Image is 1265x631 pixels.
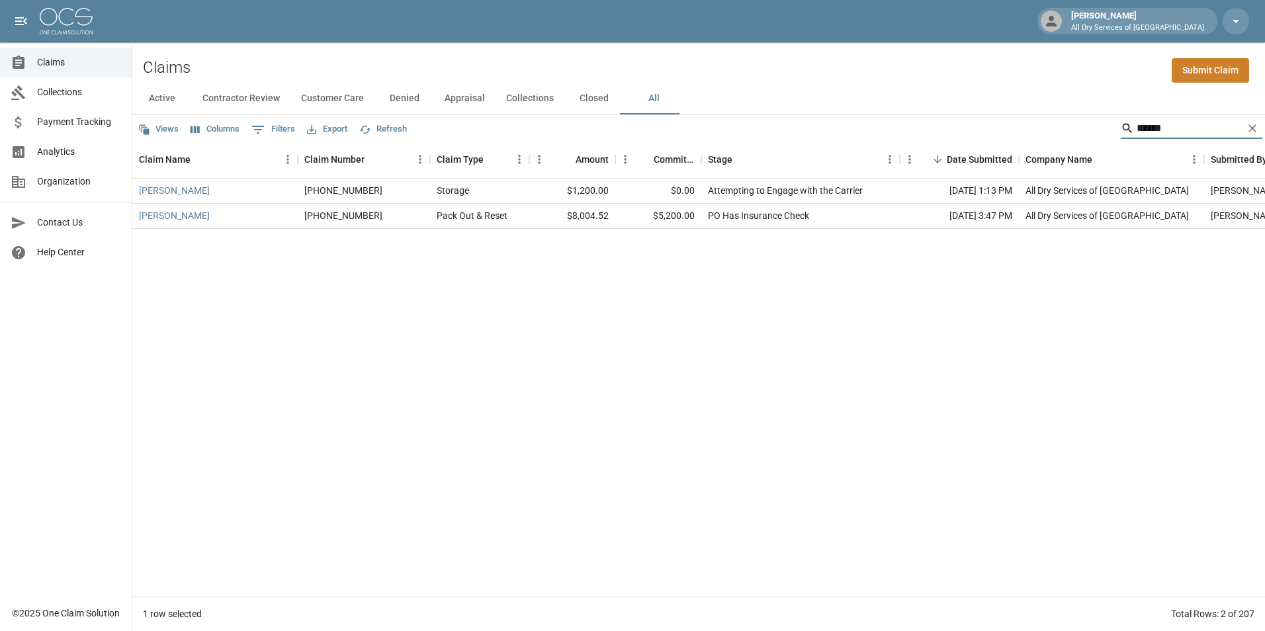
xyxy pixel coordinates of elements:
[437,141,484,178] div: Claim Type
[434,83,496,114] button: Appraisal
[1184,149,1204,169] button: Menu
[624,83,683,114] button: All
[304,209,382,222] div: 01-009-082927
[430,141,529,178] div: Claim Type
[900,204,1019,229] div: [DATE] 3:47 PM
[529,204,615,229] div: $8,004.52
[484,150,502,169] button: Sort
[37,115,121,129] span: Payment Tracking
[947,141,1012,178] div: Date Submitted
[576,141,609,178] div: Amount
[1121,118,1262,142] div: Search
[37,56,121,69] span: Claims
[37,216,121,230] span: Contact Us
[132,83,1265,114] div: dynamic tabs
[615,204,701,229] div: $5,200.00
[143,607,202,620] div: 1 row selected
[40,8,93,34] img: ocs-logo-white-transparent.png
[37,245,121,259] span: Help Center
[192,83,290,114] button: Contractor Review
[1066,9,1209,33] div: [PERSON_NAME]
[132,141,298,178] div: Claim Name
[139,209,210,222] a: [PERSON_NAME]
[615,149,635,169] button: Menu
[880,149,900,169] button: Menu
[615,141,701,178] div: Committed Amount
[304,184,382,197] div: 01-009-082927
[135,119,182,140] button: Views
[278,149,298,169] button: Menu
[928,150,947,169] button: Sort
[37,85,121,99] span: Collections
[132,83,192,114] button: Active
[139,141,191,178] div: Claim Name
[900,179,1019,204] div: [DATE] 1:13 PM
[509,149,529,169] button: Menu
[557,150,576,169] button: Sort
[529,141,615,178] div: Amount
[356,119,410,140] button: Refresh
[615,179,701,204] div: $0.00
[298,141,430,178] div: Claim Number
[1025,141,1092,178] div: Company Name
[529,149,549,169] button: Menu
[187,119,243,140] button: Select columns
[708,209,809,222] div: PO Has Insurance Check
[496,83,564,114] button: Collections
[1243,118,1262,138] button: Clear
[732,150,751,169] button: Sort
[304,141,365,178] div: Claim Number
[290,83,374,114] button: Customer Care
[1171,607,1254,620] div: Total Rows: 2 of 207
[437,209,507,222] div: Pack Out & Reset
[564,83,624,114] button: Closed
[654,141,695,178] div: Committed Amount
[1172,58,1249,83] a: Submit Claim
[8,8,34,34] button: open drawer
[701,141,900,178] div: Stage
[37,145,121,159] span: Analytics
[143,58,191,77] h2: Claims
[1019,141,1204,178] div: Company Name
[191,150,209,169] button: Sort
[37,175,121,189] span: Organization
[1025,184,1189,197] div: All Dry Services of Atlanta
[1071,22,1204,34] p: All Dry Services of [GEOGRAPHIC_DATA]
[365,150,383,169] button: Sort
[410,149,430,169] button: Menu
[248,119,298,140] button: Show filters
[374,83,434,114] button: Denied
[900,141,1019,178] div: Date Submitted
[1092,150,1111,169] button: Sort
[708,184,863,197] div: Attempting to Engage with the Carrier
[1025,209,1189,222] div: All Dry Services of Atlanta
[529,179,615,204] div: $1,200.00
[139,184,210,197] a: [PERSON_NAME]
[12,607,120,620] div: © 2025 One Claim Solution
[635,150,654,169] button: Sort
[708,141,732,178] div: Stage
[900,149,920,169] button: Menu
[437,184,469,197] div: Storage
[304,119,351,140] button: Export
